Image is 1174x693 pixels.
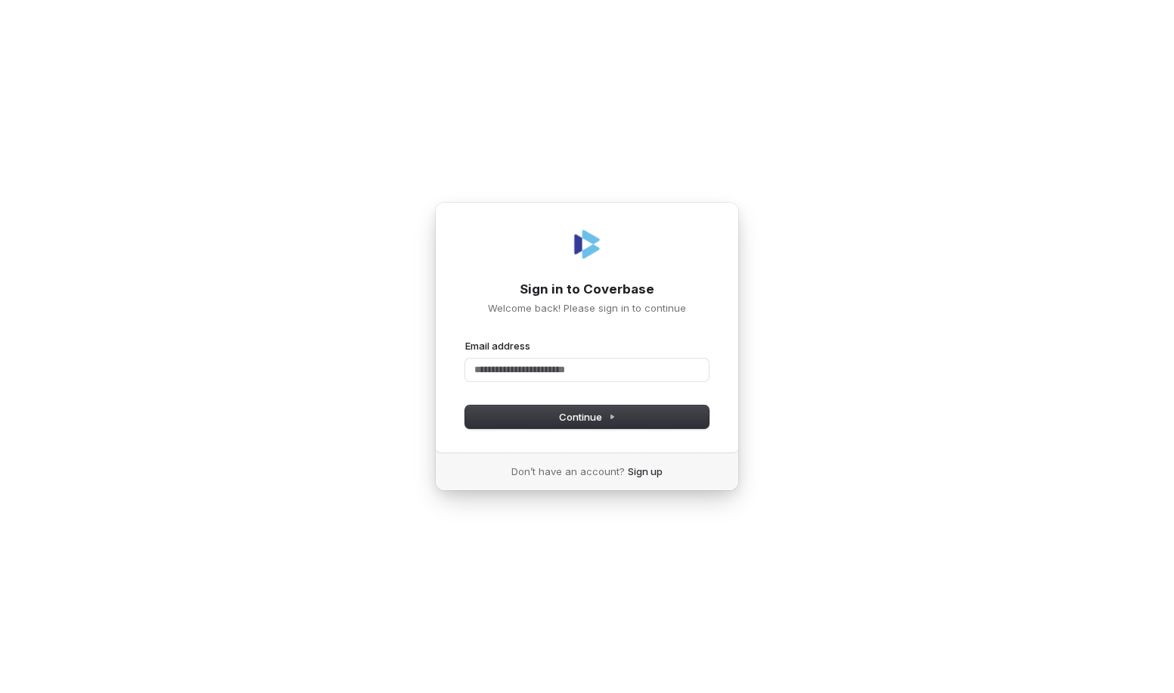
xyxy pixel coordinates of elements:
h1: Sign in to Coverbase [465,281,709,299]
a: Sign up [628,465,663,478]
button: Continue [465,406,709,428]
label: Email address [465,339,530,353]
p: Welcome back! Please sign in to continue [465,301,709,315]
span: Don’t have an account? [511,465,625,478]
img: Coverbase [569,226,605,263]
span: Continue [559,410,616,424]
